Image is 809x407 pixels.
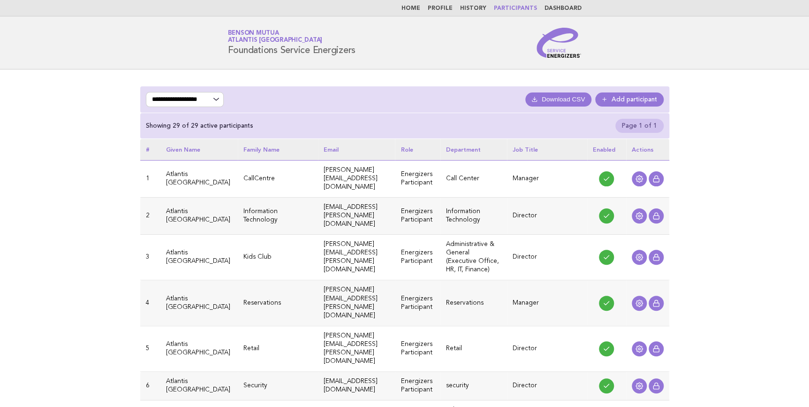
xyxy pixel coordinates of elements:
td: Security [238,372,318,400]
td: Kids Club [238,235,318,280]
td: [PERSON_NAME][EMAIL_ADDRESS][DOMAIN_NAME] [318,160,395,197]
td: Energizers Participant [395,280,440,326]
td: Energizers Participant [395,326,440,371]
th: Email [318,139,395,160]
img: Service Energizers [537,28,582,58]
td: [PERSON_NAME][EMAIL_ADDRESS][PERSON_NAME][DOMAIN_NAME] [318,326,395,371]
a: Benson MutuaAtlantis [GEOGRAPHIC_DATA] [228,30,323,43]
td: Energizers Participant [395,235,440,280]
td: 4 [140,280,160,326]
td: 3 [140,235,160,280]
td: 1 [140,160,160,197]
td: 2 [140,197,160,234]
div: Showing 29 of 29 active participants [146,122,253,130]
th: Role [395,139,440,160]
td: security [440,372,507,400]
td: [PERSON_NAME][EMAIL_ADDRESS][PERSON_NAME][DOMAIN_NAME] [318,280,395,326]
td: Atlantis [GEOGRAPHIC_DATA] [160,372,238,400]
td: Manager [507,160,587,197]
td: Atlantis [GEOGRAPHIC_DATA] [160,280,238,326]
td: Administrative & General (Executive Office, HR, IT, Finance) [440,235,507,280]
td: [EMAIL_ADDRESS][DOMAIN_NAME] [318,372,395,400]
a: Participants [494,6,537,11]
a: History [460,6,486,11]
td: Energizers Participant [395,372,440,400]
td: CallCentre [238,160,318,197]
a: Profile [428,6,453,11]
td: Retail [238,326,318,371]
td: Retail [440,326,507,371]
td: Director [507,372,587,400]
span: Atlantis [GEOGRAPHIC_DATA] [228,38,323,44]
th: Enabled [587,139,626,160]
td: Director [507,235,587,280]
td: Reservations [238,280,318,326]
td: Call Center [440,160,507,197]
td: 5 [140,326,160,371]
td: Energizers Participant [395,160,440,197]
th: # [140,139,160,160]
td: Information Technology [238,197,318,234]
a: Add participant [595,92,664,107]
td: Atlantis [GEOGRAPHIC_DATA] [160,326,238,371]
th: Family name [238,139,318,160]
td: 6 [140,372,160,400]
td: Atlantis [GEOGRAPHIC_DATA] [160,197,238,234]
td: Energizers Participant [395,197,440,234]
td: [PERSON_NAME][EMAIL_ADDRESS][PERSON_NAME][DOMAIN_NAME] [318,235,395,280]
td: Manager [507,280,587,326]
th: Given name [160,139,238,160]
a: Home [401,6,420,11]
th: Job Title [507,139,587,160]
td: [EMAIL_ADDRESS][PERSON_NAME][DOMAIN_NAME] [318,197,395,234]
a: Dashboard [544,6,582,11]
button: Download CSV [525,92,591,107]
td: Reservations [440,280,507,326]
h1: Foundations Service Energizers [228,31,356,55]
td: Atlantis [GEOGRAPHIC_DATA] [160,235,238,280]
td: Director [507,197,587,234]
th: Department [440,139,507,160]
td: Information Technology [440,197,507,234]
td: Director [507,326,587,371]
td: Atlantis [GEOGRAPHIC_DATA] [160,160,238,197]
